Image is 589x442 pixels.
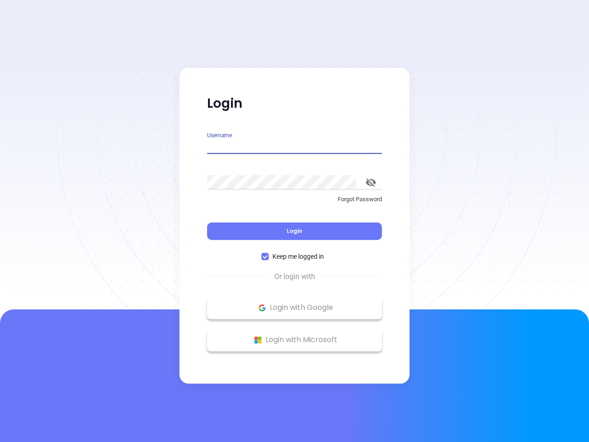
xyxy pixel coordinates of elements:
[360,171,382,193] button: toggle password visibility
[207,328,382,351] button: Microsoft Logo Login with Microsoft
[207,222,382,240] button: Login
[207,95,382,112] p: Login
[207,296,382,319] button: Google Logo Login with Google
[207,195,382,211] a: Forgot Password
[270,271,320,282] span: Or login with
[207,195,382,204] p: Forgot Password
[252,334,264,346] img: Microsoft Logo
[287,227,302,235] span: Login
[212,301,377,314] p: Login with Google
[256,302,268,314] img: Google Logo
[212,333,377,347] p: Login with Microsoft
[207,133,232,138] label: Username
[269,251,328,262] span: Keep me logged in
